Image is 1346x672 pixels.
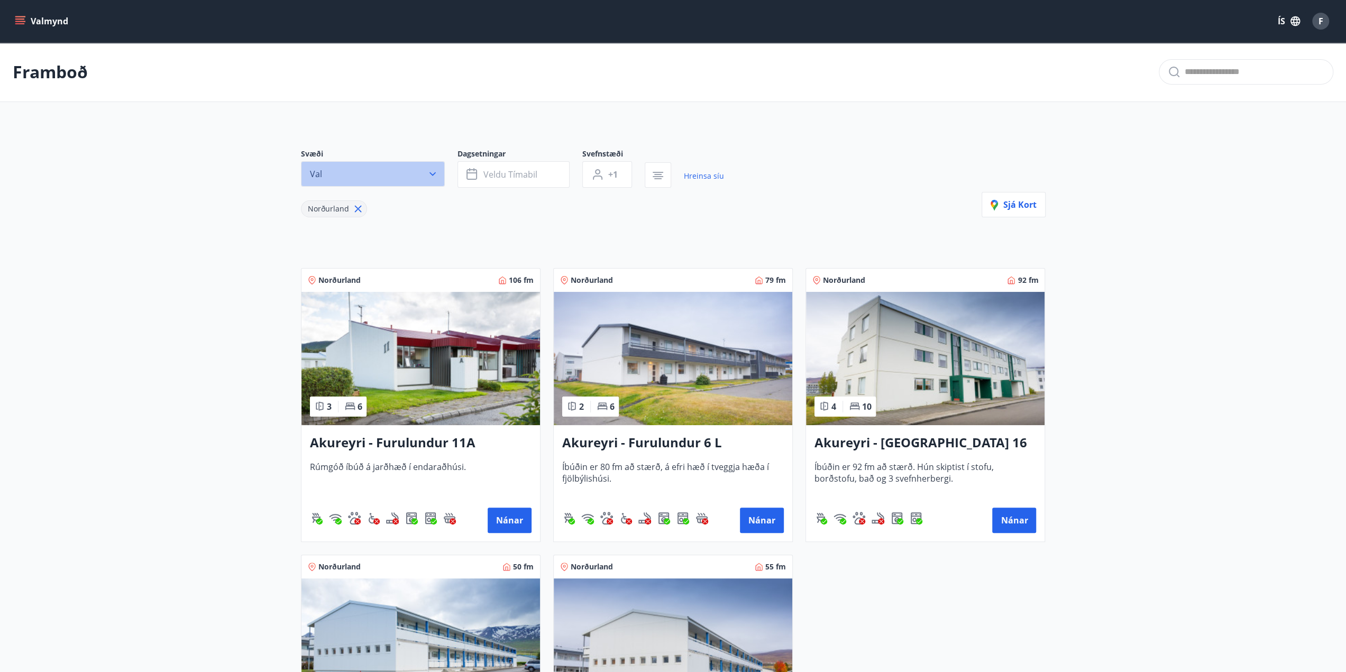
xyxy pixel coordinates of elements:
[329,512,342,524] div: Þráðlaust net
[308,204,349,214] span: Norðurland
[329,512,342,524] img: HJRyFFsYp6qjeUYhR4dAD8CaCEsnIFYZ05miwXoh.svg
[600,512,613,524] img: pxcaIm5dSOV3FS4whs1soiYWTwFQvksT25a9J10C.svg
[582,149,645,161] span: Svefnstæði
[582,161,632,188] button: +1
[443,512,456,524] img: h89QDIuHlAdpqTriuIvuEWkTH976fOgBEOOeu1mi.svg
[1318,15,1323,27] span: F
[457,149,582,161] span: Dagsetningar
[301,200,367,217] div: Norðurland
[814,461,1036,496] span: Íbúðin er 92 fm að stærð. Hún skiptist í stofu, borðstofu, bað og 3 svefnherbergi.
[405,512,418,524] img: Dl16BY4EX9PAW649lg1C3oBuIaAsR6QVDQBO2cTm.svg
[1272,12,1306,31] button: ÍS
[554,292,792,425] img: Paella dish
[424,512,437,524] div: Uppþvottavél
[638,512,651,524] img: QNIUl6Cv9L9rHgMXwuzGLuiJOj7RKqxk9mBFPqjq.svg
[814,434,1036,453] h3: Akureyri - [GEOGRAPHIC_DATA] 16 E
[834,512,846,524] img: HJRyFFsYp6qjeUYhR4dAD8CaCEsnIFYZ05miwXoh.svg
[1018,275,1038,286] span: 92 fm
[872,512,884,524] div: Reykingar / Vape
[327,401,332,412] span: 3
[610,401,615,412] span: 6
[600,512,613,524] div: Gæludýr
[310,512,323,524] div: Gasgrill
[509,275,534,286] span: 106 fm
[834,512,846,524] div: Þráðlaust net
[1308,8,1333,34] button: F
[676,512,689,524] div: Uppþvottavél
[301,161,445,187] button: Val
[424,512,437,524] img: 7hj2GulIrg6h11dFIpsIzg8Ak2vZaScVwTihwv8g.svg
[695,512,708,524] div: Heitur pottur
[348,512,361,524] div: Gæludýr
[823,275,865,286] span: Norðurland
[765,561,786,572] span: 55 fm
[13,12,72,31] button: menu
[695,512,708,524] img: h89QDIuHlAdpqTriuIvuEWkTH976fOgBEOOeu1mi.svg
[982,192,1046,217] button: Sjá kort
[872,512,884,524] img: QNIUl6Cv9L9rHgMXwuzGLuiJOj7RKqxk9mBFPqjq.svg
[457,161,570,188] button: Veldu tímabil
[619,512,632,524] div: Aðgengi fyrir hjólastól
[318,561,361,572] span: Norðurland
[488,508,532,533] button: Nánar
[310,434,532,453] h3: Akureyri - Furulundur 11A
[910,512,922,524] div: Uppþvottavél
[806,292,1045,425] img: Paella dish
[386,512,399,524] img: QNIUl6Cv9L9rHgMXwuzGLuiJOj7RKqxk9mBFPqjq.svg
[301,292,540,425] img: Paella dish
[991,199,1037,210] span: Sjá kort
[765,275,786,286] span: 79 fm
[581,512,594,524] div: Þráðlaust net
[862,401,872,412] span: 10
[579,401,584,412] span: 2
[992,508,1036,533] button: Nánar
[443,512,456,524] div: Heitur pottur
[13,60,88,84] p: Framboð
[684,164,724,188] a: Hreinsa síu
[367,512,380,524] div: Aðgengi fyrir hjólastól
[581,512,594,524] img: HJRyFFsYp6qjeUYhR4dAD8CaCEsnIFYZ05miwXoh.svg
[483,169,537,180] span: Veldu tímabil
[310,168,322,180] span: Val
[386,512,399,524] div: Reykingar / Vape
[562,461,784,496] span: Íbúðin er 80 fm að stærð, á efri hæð í tveggja hæða í fjölbýlishúsi.
[513,561,534,572] span: 50 fm
[358,401,362,412] span: 6
[310,512,323,524] img: ZXjrS3QKesehq6nQAPjaRuRTI364z8ohTALB4wBr.svg
[318,275,361,286] span: Norðurland
[310,461,532,496] span: Rúmgóð íbúð á jarðhæð í endaraðhúsi.
[814,512,827,524] div: Gasgrill
[853,512,865,524] img: pxcaIm5dSOV3FS4whs1soiYWTwFQvksT25a9J10C.svg
[814,512,827,524] img: ZXjrS3QKesehq6nQAPjaRuRTI364z8ohTALB4wBr.svg
[676,512,689,524] img: 7hj2GulIrg6h11dFIpsIzg8Ak2vZaScVwTihwv8g.svg
[638,512,651,524] div: Reykingar / Vape
[405,512,418,524] div: Þvottavél
[571,561,613,572] span: Norðurland
[608,169,618,180] span: +1
[910,512,922,524] img: 7hj2GulIrg6h11dFIpsIzg8Ak2vZaScVwTihwv8g.svg
[562,512,575,524] div: Gasgrill
[891,512,903,524] img: Dl16BY4EX9PAW649lg1C3oBuIaAsR6QVDQBO2cTm.svg
[891,512,903,524] div: Þvottavél
[562,434,784,453] h3: Akureyri - Furulundur 6 L
[571,275,613,286] span: Norðurland
[562,512,575,524] img: ZXjrS3QKesehq6nQAPjaRuRTI364z8ohTALB4wBr.svg
[619,512,632,524] img: 8IYIKVZQyRlUC6HQIIUSdjpPGRncJsz2RzLgWvp4.svg
[367,512,380,524] img: 8IYIKVZQyRlUC6HQIIUSdjpPGRncJsz2RzLgWvp4.svg
[348,512,361,524] img: pxcaIm5dSOV3FS4whs1soiYWTwFQvksT25a9J10C.svg
[740,508,784,533] button: Nánar
[301,149,457,161] span: Svæði
[831,401,836,412] span: 4
[853,512,865,524] div: Gæludýr
[657,512,670,524] img: Dl16BY4EX9PAW649lg1C3oBuIaAsR6QVDQBO2cTm.svg
[657,512,670,524] div: Þvottavél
